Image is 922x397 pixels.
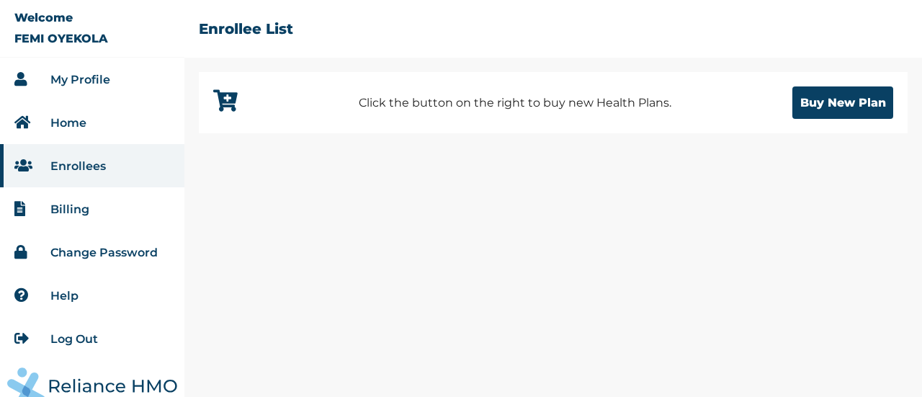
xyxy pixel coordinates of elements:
[199,20,293,37] h2: Enrollee List
[50,73,110,86] a: My Profile
[50,289,79,303] a: Help
[14,11,73,24] p: Welcome
[50,332,98,346] a: Log Out
[359,94,671,112] p: Click the button on the right to buy new Health Plans.
[50,159,106,173] a: Enrollees
[50,116,86,130] a: Home
[50,246,158,259] a: Change Password
[792,86,893,119] button: Buy New Plan
[14,32,108,45] p: FEMI OYEKOLA
[50,202,89,216] a: Billing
